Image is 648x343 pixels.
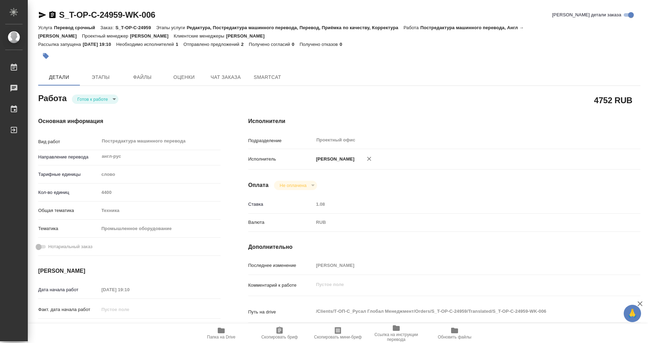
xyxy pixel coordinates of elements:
p: Подразделение [248,137,314,144]
p: 1 [176,42,183,47]
p: Перевод срочный [54,25,100,30]
div: Готов к работе [72,95,118,104]
input: Пустое поле [99,187,221,197]
h4: Оплата [248,181,269,189]
span: Папка на Drive [207,335,235,340]
span: Нотариальный заказ [48,243,92,250]
p: Проектный менеджер [82,33,130,39]
span: Этапы [84,73,117,82]
input: Пустое поле [314,260,608,270]
div: слово [99,169,221,180]
button: Удалить исполнителя [362,151,377,166]
p: Услуга [38,25,54,30]
div: Техника [99,205,221,217]
button: Ссылка на инструкции перевода [367,324,425,343]
input: Пустое поле [99,285,160,295]
p: [PERSON_NAME] [130,33,174,39]
p: Отправлено предложений [183,42,241,47]
div: RUB [314,217,608,228]
p: [PERSON_NAME] [226,33,270,39]
span: Файлы [126,73,159,82]
button: Скопировать ссылку [48,11,57,19]
div: Промышленное оборудование [99,223,221,235]
p: 0 [292,42,299,47]
button: Скопировать бриф [250,324,309,343]
p: Дата начала работ [38,286,99,293]
span: Ссылка на инструкции перевода [371,332,421,342]
p: Получено согласий [249,42,292,47]
p: Редактура, Постредактура машинного перевода, Перевод, Приёмка по качеству, Корректура [187,25,404,30]
p: Кол-во единиц [38,189,99,196]
button: 🙏 [624,305,641,322]
textarea: /Clients/Т-ОП-С_Русал Глобал Менеджмент/Orders/S_T-OP-C-24959/Translated/S_T-OP-C-24959-WK-006 [314,305,608,317]
h2: Работа [38,91,67,104]
p: Работа [404,25,421,30]
p: Вид работ [38,138,99,145]
p: Клиентские менеджеры [174,33,226,39]
button: Не оплачена [277,182,308,188]
h4: Основная информация [38,117,221,125]
span: [PERSON_NAME] детали заказа [552,11,621,18]
h4: Дополнительно [248,243,640,251]
h2: 4752 RUB [594,94,632,106]
p: [DATE] 19:10 [83,42,116,47]
p: Валюта [248,219,314,226]
button: Добавить тэг [38,48,53,64]
p: Направление перевода [38,154,99,161]
p: [PERSON_NAME] [314,156,355,163]
p: 0 [340,42,347,47]
p: Ставка [248,201,314,208]
p: Рассылка запущена [38,42,83,47]
span: Скопировать бриф [261,335,298,340]
h4: [PERSON_NAME] [38,267,221,275]
input: Пустое поле [99,304,160,315]
span: SmartCat [251,73,284,82]
span: Детали [42,73,76,82]
button: Скопировать ссылку для ЯМессенджера [38,11,47,19]
p: 2 [241,42,249,47]
a: S_T-OP-C-24959-WK-006 [59,10,155,19]
p: Комментарий к работе [248,282,314,289]
p: Заказ: [100,25,115,30]
p: Исполнитель [248,156,314,163]
h4: Исполнители [248,117,640,125]
button: Готов к работе [75,96,110,102]
p: Общая тематика [38,207,99,214]
span: Оценки [167,73,201,82]
div: Готов к работе [274,181,317,190]
p: Тематика [38,225,99,232]
span: Обновить файлы [438,335,472,340]
p: Путь на drive [248,309,314,316]
p: Факт. дата начала работ [38,306,99,313]
input: Пустое поле [99,322,160,333]
span: Скопировать мини-бриф [314,335,362,340]
span: 🙏 [626,306,638,321]
span: Чат заказа [209,73,242,82]
button: Папка на Drive [192,324,250,343]
p: Последнее изменение [248,262,314,269]
button: Обновить файлы [425,324,484,343]
p: Тарифные единицы [38,171,99,178]
p: Этапы услуги [156,25,187,30]
button: Скопировать мини-бриф [309,324,367,343]
p: Получено отказов [300,42,340,47]
input: Пустое поле [314,199,608,209]
p: S_T-OP-C-24959 [115,25,156,30]
p: Необходимо исполнителей [116,42,176,47]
